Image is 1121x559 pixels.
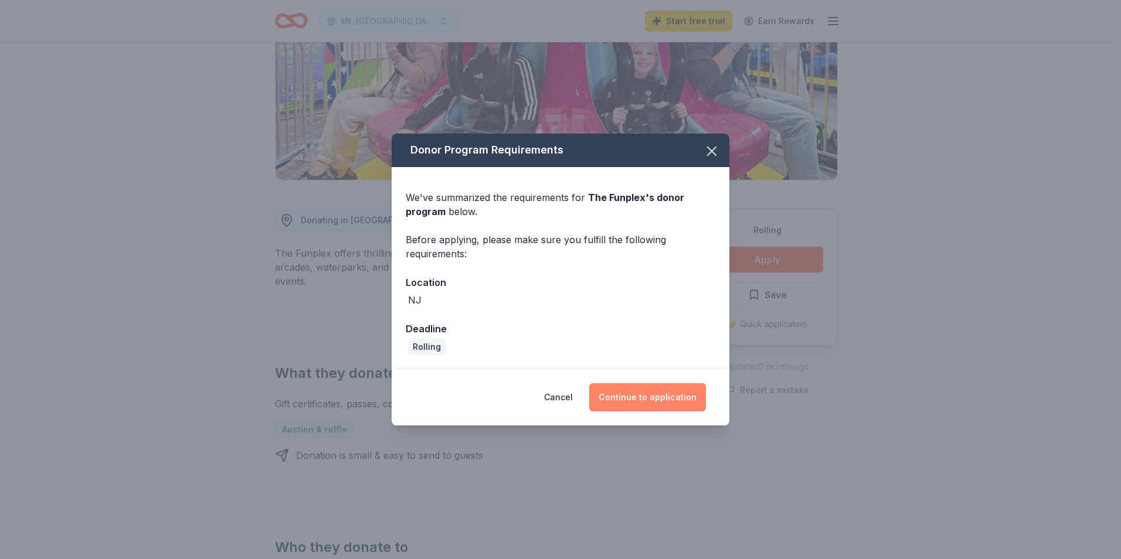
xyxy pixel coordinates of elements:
div: Deadline [406,321,715,336]
div: NJ [408,293,422,307]
div: Donor Program Requirements [392,134,729,167]
div: Before applying, please make sure you fulfill the following requirements: [406,233,715,261]
div: Rolling [408,339,446,355]
button: Cancel [544,383,573,411]
div: Location [406,275,715,290]
button: Continue to application [589,383,706,411]
div: We've summarized the requirements for below. [406,190,715,219]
